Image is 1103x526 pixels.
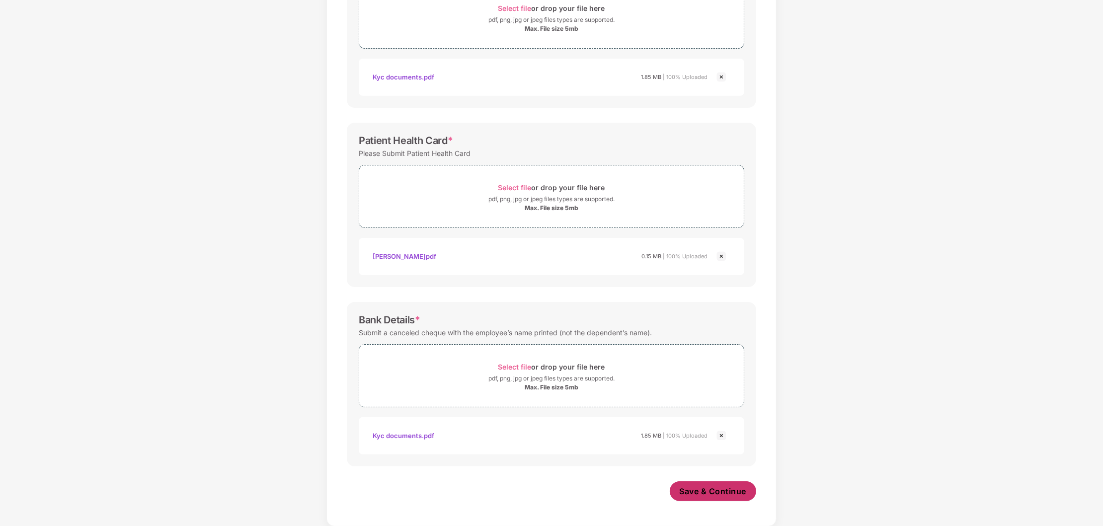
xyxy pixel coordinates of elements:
img: svg+xml;base64,PHN2ZyBpZD0iQ3Jvc3MtMjR4MjQiIHhtbG5zPSJodHRwOi8vd3d3LnczLm9yZy8yMDAwL3N2ZyIgd2lkdG... [715,250,727,262]
div: Max. File size 5mb [525,383,578,391]
div: pdf, png, jpg or jpeg files types are supported. [488,374,615,383]
span: 1.85 MB [641,432,661,439]
span: Select fileor drop your file herepdf, png, jpg or jpeg files types are supported.Max. File size 5mb [359,173,744,220]
div: Kyc documents.pdf [373,427,434,444]
span: Select fileor drop your file herepdf, png, jpg or jpeg files types are supported.Max. File size 5mb [359,352,744,399]
div: or drop your file here [498,181,605,194]
div: [PERSON_NAME]pdf [373,248,436,265]
div: Please Submit Patient Health Card [359,147,471,160]
div: or drop your file here [498,360,605,374]
img: svg+xml;base64,PHN2ZyBpZD0iQ3Jvc3MtMjR4MjQiIHhtbG5zPSJodHRwOi8vd3d3LnczLm9yZy8yMDAwL3N2ZyIgd2lkdG... [715,430,727,442]
div: Submit a canceled cheque with the employee’s name printed (not the dependent’s name). [359,326,652,339]
span: Select file [498,4,532,12]
div: Bank Details [359,314,420,326]
div: Kyc documents.pdf [373,69,434,85]
div: Max. File size 5mb [525,204,578,212]
div: or drop your file here [498,1,605,15]
span: | 100% Uploaded [663,74,708,80]
div: Patient Health Card [359,135,453,147]
span: Select file [498,363,532,371]
span: 0.15 MB [641,253,661,260]
div: pdf, png, jpg or jpeg files types are supported. [488,15,615,25]
span: Save & Continue [680,486,747,497]
span: 1.85 MB [641,74,661,80]
span: | 100% Uploaded [663,253,708,260]
img: svg+xml;base64,PHN2ZyBpZD0iQ3Jvc3MtMjR4MjQiIHhtbG5zPSJodHRwOi8vd3d3LnczLm9yZy8yMDAwL3N2ZyIgd2lkdG... [715,71,727,83]
span: | 100% Uploaded [663,432,708,439]
div: pdf, png, jpg or jpeg files types are supported. [488,194,615,204]
span: Select file [498,183,532,192]
button: Save & Continue [670,481,757,501]
div: Max. File size 5mb [525,25,578,33]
